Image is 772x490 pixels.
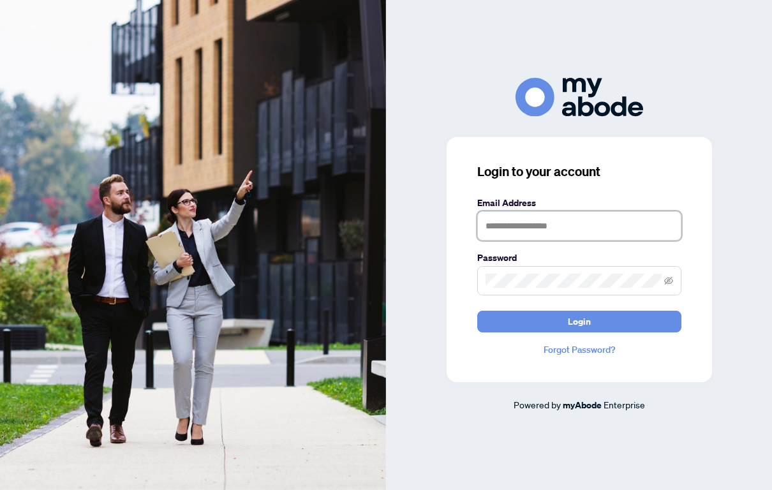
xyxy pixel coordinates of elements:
button: Login [477,311,681,332]
span: eye-invisible [664,276,673,285]
span: Powered by [514,399,561,410]
img: ma-logo [516,78,643,117]
h3: Login to your account [477,163,681,181]
label: Email Address [477,196,681,210]
label: Password [477,251,681,265]
span: Login [568,311,591,332]
a: myAbode [563,398,602,412]
span: Enterprise [604,399,645,410]
a: Forgot Password? [477,343,681,357]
